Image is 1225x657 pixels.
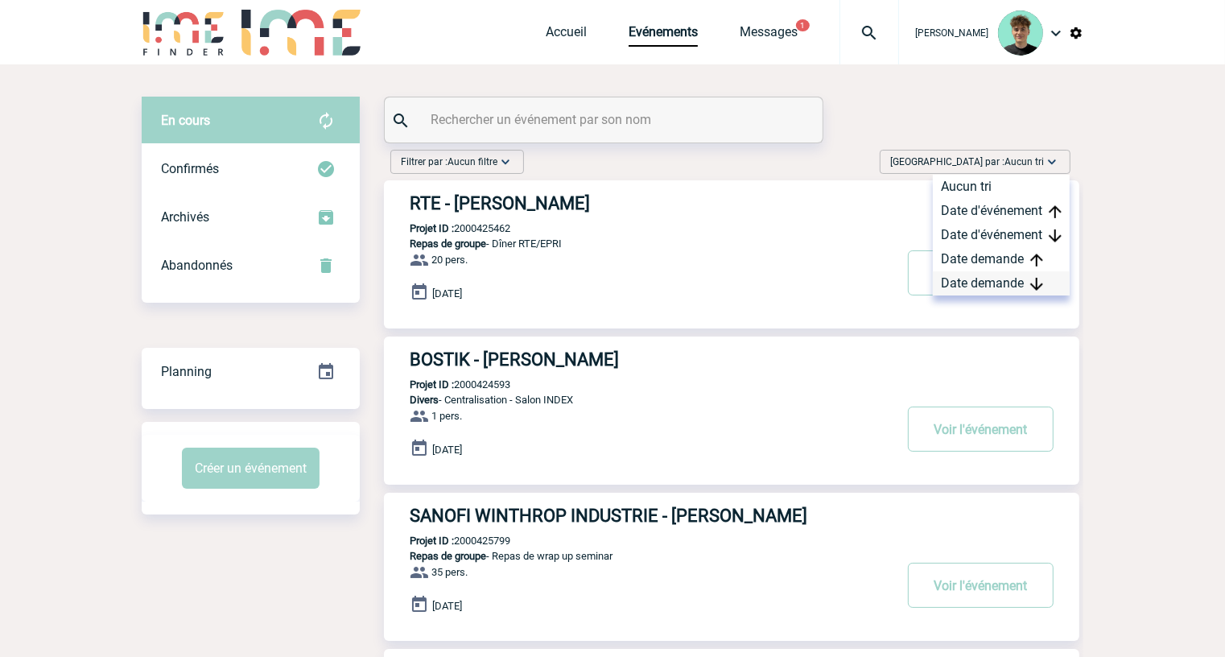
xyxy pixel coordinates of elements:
[890,154,1044,170] span: [GEOGRAPHIC_DATA] par :
[142,10,225,56] img: IME-Finder
[1030,278,1043,291] img: arrow_downward.png
[933,223,1070,247] div: Date d'événement
[142,347,360,395] a: Planning
[384,349,1079,370] a: BOSTIK - [PERSON_NAME]
[933,199,1070,223] div: Date d'événement
[182,448,320,489] button: Créer un événement
[161,209,209,225] span: Archivés
[384,238,893,250] p: - Dîner RTE/EPRI
[161,161,219,176] span: Confirmés
[410,378,454,390] b: Projet ID :
[410,349,893,370] h3: BOSTIK - [PERSON_NAME]
[384,378,510,390] p: 2000424593
[432,444,462,456] span: [DATE]
[497,154,514,170] img: baseline_expand_more_white_24dp-b.png
[142,242,360,290] div: Retrouvez ici tous vos événements annulés
[431,254,468,267] span: 20 pers.
[161,364,212,379] span: Planning
[796,19,810,31] button: 1
[1049,229,1062,242] img: arrow_downward.png
[401,154,497,170] span: Filtrer par :
[915,27,988,39] span: [PERSON_NAME]
[384,535,510,547] p: 2000425799
[410,550,486,562] span: Repas de groupe
[410,238,486,250] span: Repas de groupe
[998,10,1043,56] img: 131612-0.png
[431,411,462,423] span: 1 pers.
[384,506,1079,526] a: SANOFI WINTHROP INDUSTRIE - [PERSON_NAME]
[161,113,210,128] span: En cours
[142,348,360,396] div: Retrouvez ici tous vos événements organisés par date et état d'avancement
[410,506,893,526] h3: SANOFI WINTHROP INDUSTRIE - [PERSON_NAME]
[933,175,1070,199] div: Aucun tri
[384,394,893,406] p: - Centralisation - Salon INDEX
[1004,156,1044,167] span: Aucun tri
[142,97,360,145] div: Retrouvez ici tous vos évènements avant confirmation
[629,24,698,47] a: Evénements
[384,222,510,234] p: 2000425462
[933,271,1070,295] div: Date demande
[161,258,233,273] span: Abandonnés
[410,535,454,547] b: Projet ID :
[908,563,1054,608] button: Voir l'événement
[431,567,468,579] span: 35 pers.
[142,193,360,242] div: Retrouvez ici tous les événements que vous avez décidé d'archiver
[908,250,1054,295] button: Voir l'événement
[1030,254,1043,267] img: arrow_upward.png
[384,550,893,562] p: - Repas de wrap up seminar
[1044,154,1060,170] img: baseline_expand_more_white_24dp-b.png
[410,394,439,406] span: Divers
[410,222,454,234] b: Projet ID :
[432,600,462,612] span: [DATE]
[546,24,587,47] a: Accueil
[432,287,462,300] span: [DATE]
[448,156,497,167] span: Aucun filtre
[740,24,798,47] a: Messages
[427,108,785,131] input: Rechercher un événement par son nom
[384,193,1079,213] a: RTE - [PERSON_NAME]
[908,407,1054,452] button: Voir l'événement
[933,247,1070,271] div: Date demande
[410,193,893,213] h3: RTE - [PERSON_NAME]
[1049,205,1062,218] img: arrow_upward.png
